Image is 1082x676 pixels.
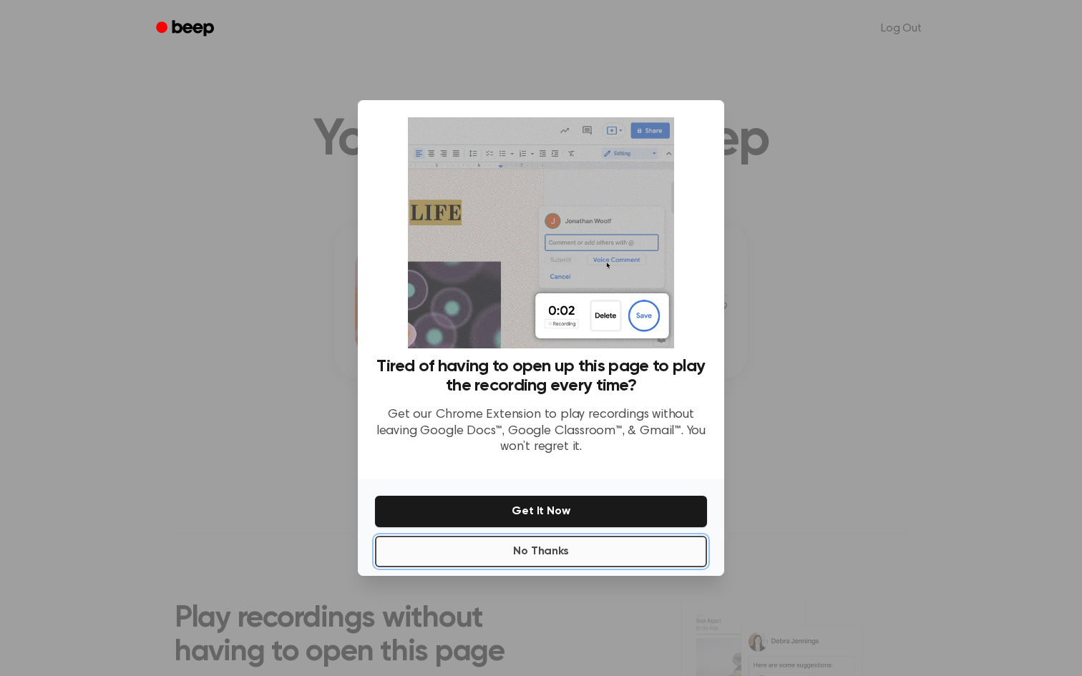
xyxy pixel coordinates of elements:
[375,496,707,527] button: Get It Now
[408,117,673,348] img: Beep extension in action
[375,407,707,456] p: Get our Chrome Extension to play recordings without leaving Google Docs™, Google Classroom™, & Gm...
[375,536,707,567] button: No Thanks
[867,11,936,46] a: Log Out
[146,15,227,43] a: Beep
[375,357,707,396] h3: Tired of having to open up this page to play the recording every time?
